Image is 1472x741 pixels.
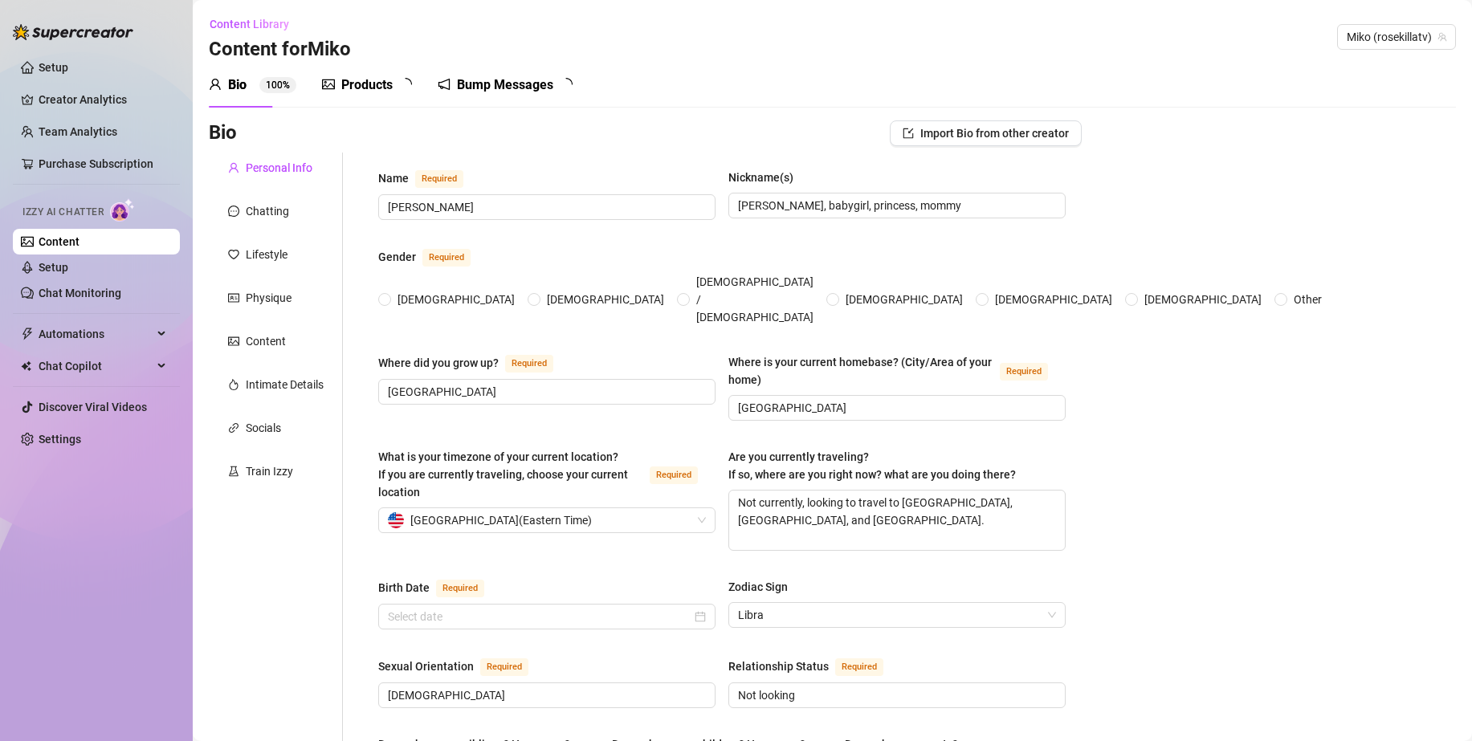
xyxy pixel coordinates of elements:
div: Physique [246,289,292,307]
input: Where is your current homebase? (City/Area of your home) [738,399,1053,417]
span: [DEMOGRAPHIC_DATA] / [DEMOGRAPHIC_DATA] [690,273,820,326]
span: [GEOGRAPHIC_DATA] ( Eastern Time ) [410,508,592,532]
span: Required [422,249,471,267]
a: Setup [39,61,68,74]
a: Chat Monitoring [39,287,121,299]
a: Creator Analytics [39,87,167,112]
div: Bump Messages [457,75,553,95]
span: fire [228,379,239,390]
div: Intimate Details [246,376,324,393]
span: Required [480,658,528,676]
a: Settings [39,433,81,446]
input: Birth Date [388,608,691,625]
label: Birth Date [378,578,502,597]
label: Relationship Status [728,657,901,676]
span: [DEMOGRAPHIC_DATA] [391,291,521,308]
span: [DEMOGRAPHIC_DATA] [989,291,1119,308]
span: Required [505,355,553,373]
span: import [903,128,914,139]
span: [DEMOGRAPHIC_DATA] [540,291,671,308]
h3: Content for Miko [209,37,351,63]
div: Where is your current homebase? (City/Area of your home) [728,353,993,389]
img: logo-BBDzfeDw.svg [13,24,133,40]
a: Content [39,235,80,248]
div: Relationship Status [728,658,829,675]
div: Personal Info [246,159,312,177]
div: Products [341,75,393,95]
div: Lifestyle [246,246,287,263]
textarea: Not currently, looking to travel to [GEOGRAPHIC_DATA], [GEOGRAPHIC_DATA], and [GEOGRAPHIC_DATA]. [729,491,1065,550]
div: Zodiac Sign [728,578,788,596]
button: Import Bio from other creator [890,120,1082,146]
span: loading [557,75,574,92]
span: Content Library [210,18,289,31]
div: Socials [246,419,281,437]
label: Where did you grow up? [378,353,571,373]
div: Train Izzy [246,462,293,480]
span: [DEMOGRAPHIC_DATA] [839,291,969,308]
span: Are you currently traveling? If so, where are you right now? what are you doing there? [728,450,1016,481]
div: Birth Date [378,579,430,596]
label: Name [378,169,481,188]
input: Nickname(s) [738,197,1053,214]
span: idcard [228,292,239,303]
span: notification [438,78,451,91]
h3: Bio [209,120,237,146]
label: Zodiac Sign [728,578,799,596]
span: Automations [39,321,153,347]
span: Libra [738,603,1056,627]
div: Name [378,169,409,187]
div: Sexual Orientation [378,658,474,675]
a: Discover Viral Videos [39,401,147,413]
span: Import Bio from other creator [920,127,1069,140]
sup: 100% [259,77,296,93]
a: Purchase Subscription [39,157,153,170]
img: AI Chatter [110,198,135,222]
span: What is your timezone of your current location? If you are currently traveling, choose your curre... [378,450,628,499]
input: Relationship Status [738,686,1053,704]
img: Chat Copilot [21,360,31,372]
div: Content [246,332,286,350]
div: Nickname(s) [728,169,793,186]
span: picture [228,336,239,347]
a: Team Analytics [39,125,117,138]
span: Required [1000,363,1048,381]
span: loading [397,75,414,92]
button: Content Library [209,11,302,37]
label: Where is your current homebase? (City/Area of your home) [728,353,1066,389]
div: Bio [228,75,247,95]
span: message [228,206,239,217]
label: Nickname(s) [728,169,805,186]
span: [DEMOGRAPHIC_DATA] [1138,291,1268,308]
span: heart [228,249,239,260]
span: link [228,422,239,434]
input: Name [388,198,703,216]
span: Required [436,580,484,597]
a: Setup [39,261,68,274]
span: Required [650,466,698,484]
span: team [1437,32,1447,42]
span: user [228,162,239,173]
input: Where did you grow up? [388,383,703,401]
span: Chat Copilot [39,353,153,379]
div: Chatting [246,202,289,220]
span: thunderbolt [21,328,34,340]
span: user [209,78,222,91]
label: Gender [378,247,488,267]
div: Gender [378,248,416,266]
label: Sexual Orientation [378,657,546,676]
span: Izzy AI Chatter [22,205,104,220]
input: Sexual Orientation [388,686,703,704]
div: Where did you grow up? [378,354,499,372]
span: Required [835,658,883,676]
span: Miko (rosekillatv) [1347,25,1446,49]
span: Required [415,170,463,188]
span: picture [322,78,335,91]
span: experiment [228,466,239,477]
span: Other [1287,291,1328,308]
img: us [388,512,404,528]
